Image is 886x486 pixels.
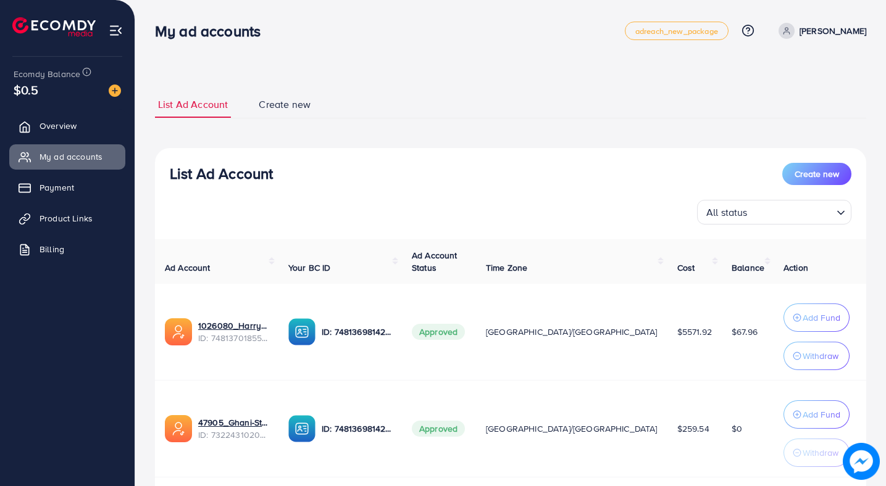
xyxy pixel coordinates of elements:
[784,439,850,467] button: Withdraw
[40,181,74,194] span: Payment
[288,415,316,442] img: ic-ba-acc.ded83a64.svg
[40,243,64,255] span: Billing
[803,407,840,422] p: Add Fund
[732,326,758,338] span: $67.96
[165,318,192,345] img: ic-ads-acc.e4c84228.svg
[625,22,729,40] a: adreach_new_package
[288,318,316,345] img: ic-ba-acc.ded83a64.svg
[9,144,125,169] a: My ad accounts
[697,200,851,224] div: Search for option
[704,204,750,221] span: All status
[165,262,211,274] span: Ad Account
[109,23,123,38] img: menu
[784,342,850,370] button: Withdraw
[14,68,80,80] span: Ecomdy Balance
[165,415,192,442] img: ic-ads-acc.e4c84228.svg
[14,81,39,99] span: $0.5
[198,416,269,429] a: 47905_Ghani-Store_1704886350257
[677,326,712,338] span: $5571.92
[486,422,658,435] span: [GEOGRAPHIC_DATA]/[GEOGRAPHIC_DATA]
[322,421,392,436] p: ID: 7481369814251044881
[486,326,658,338] span: [GEOGRAPHIC_DATA]/[GEOGRAPHIC_DATA]
[803,445,838,460] p: Withdraw
[198,332,269,344] span: ID: 7481370185598025729
[843,443,880,480] img: image
[732,262,764,274] span: Balance
[9,175,125,200] a: Payment
[795,168,839,180] span: Create new
[751,201,832,221] input: Search for option
[732,422,742,435] span: $0
[774,23,866,39] a: [PERSON_NAME]
[155,22,270,40] h3: My ad accounts
[803,348,838,363] p: Withdraw
[198,319,269,345] div: <span class='underline'>1026080_Harrys Store_1741892246211</span></br>7481370185598025729
[784,262,808,274] span: Action
[288,262,331,274] span: Your BC ID
[635,27,718,35] span: adreach_new_package
[677,262,695,274] span: Cost
[677,422,709,435] span: $259.54
[40,120,77,132] span: Overview
[40,212,93,224] span: Product Links
[198,429,269,441] span: ID: 7322431020572327937
[803,310,840,325] p: Add Fund
[9,237,125,262] a: Billing
[412,421,465,437] span: Approved
[158,97,228,112] span: List Ad Account
[109,84,121,97] img: image
[486,262,527,274] span: Time Zone
[259,97,311,112] span: Create new
[800,23,866,38] p: [PERSON_NAME]
[40,150,102,163] span: My ad accounts
[9,113,125,138] a: Overview
[412,324,465,340] span: Approved
[784,400,850,429] button: Add Fund
[782,163,851,185] button: Create new
[784,303,850,332] button: Add Fund
[198,416,269,442] div: <span class='underline'>47905_Ghani-Store_1704886350257</span></br>7322431020572327937
[198,319,269,332] a: 1026080_Harrys Store_1741892246211
[322,324,392,339] p: ID: 7481369814251044881
[12,17,96,36] img: logo
[9,206,125,231] a: Product Links
[412,249,458,274] span: Ad Account Status
[170,165,273,183] h3: List Ad Account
